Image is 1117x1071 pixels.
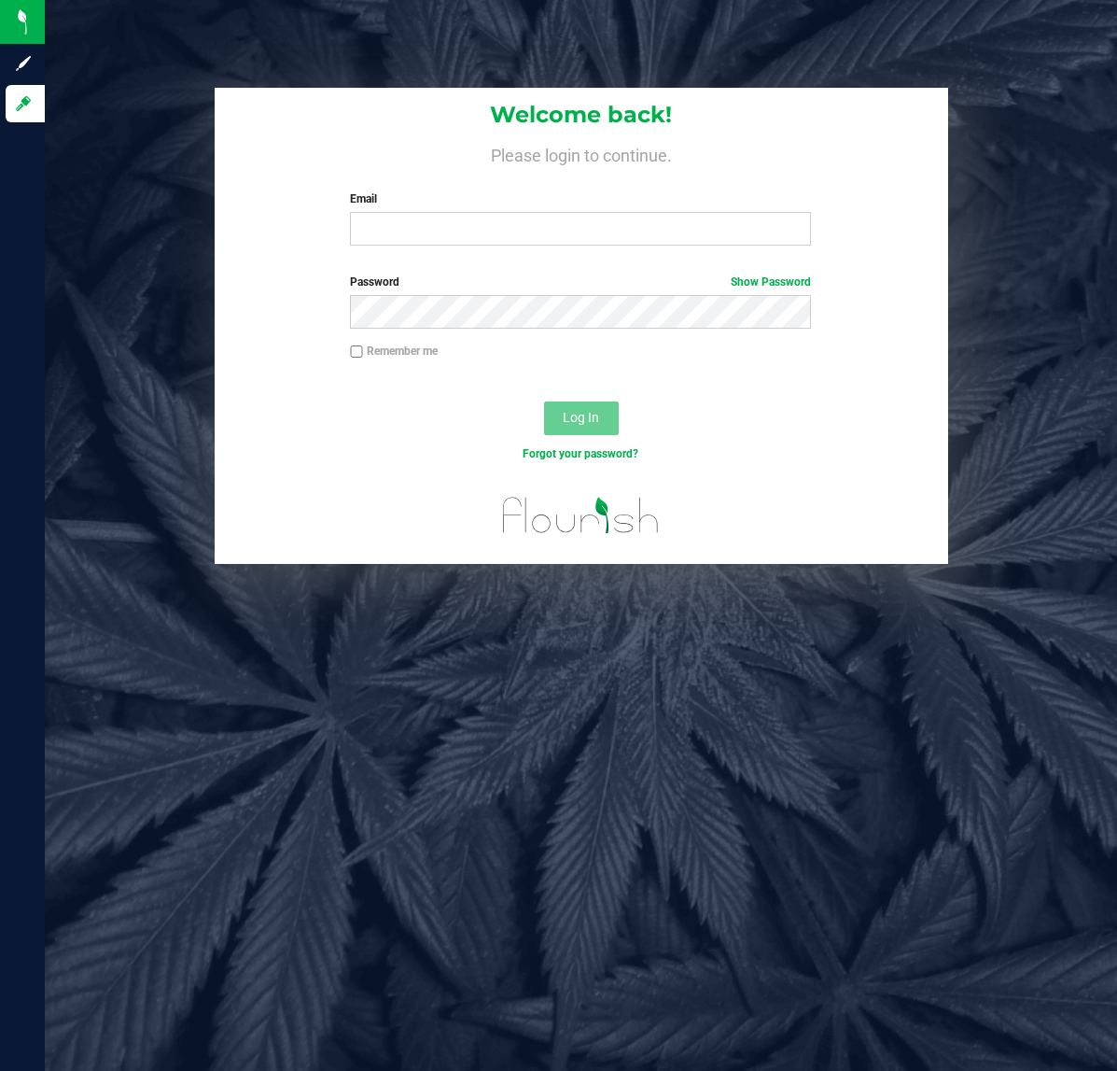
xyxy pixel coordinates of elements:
inline-svg: Log in [14,94,33,113]
inline-svg: Sign up [14,54,33,73]
label: Remember me [350,343,438,359]
button: Log In [544,402,619,435]
a: Forgot your password? [523,447,638,460]
span: Log In [563,410,599,425]
label: Email [350,190,811,207]
img: flourish_logo.svg [489,482,673,549]
a: Show Password [731,275,811,289]
h4: Please login to continue. [215,142,948,164]
span: Password [350,275,399,289]
h1: Welcome back! [215,103,948,127]
input: Remember me [350,345,363,359]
